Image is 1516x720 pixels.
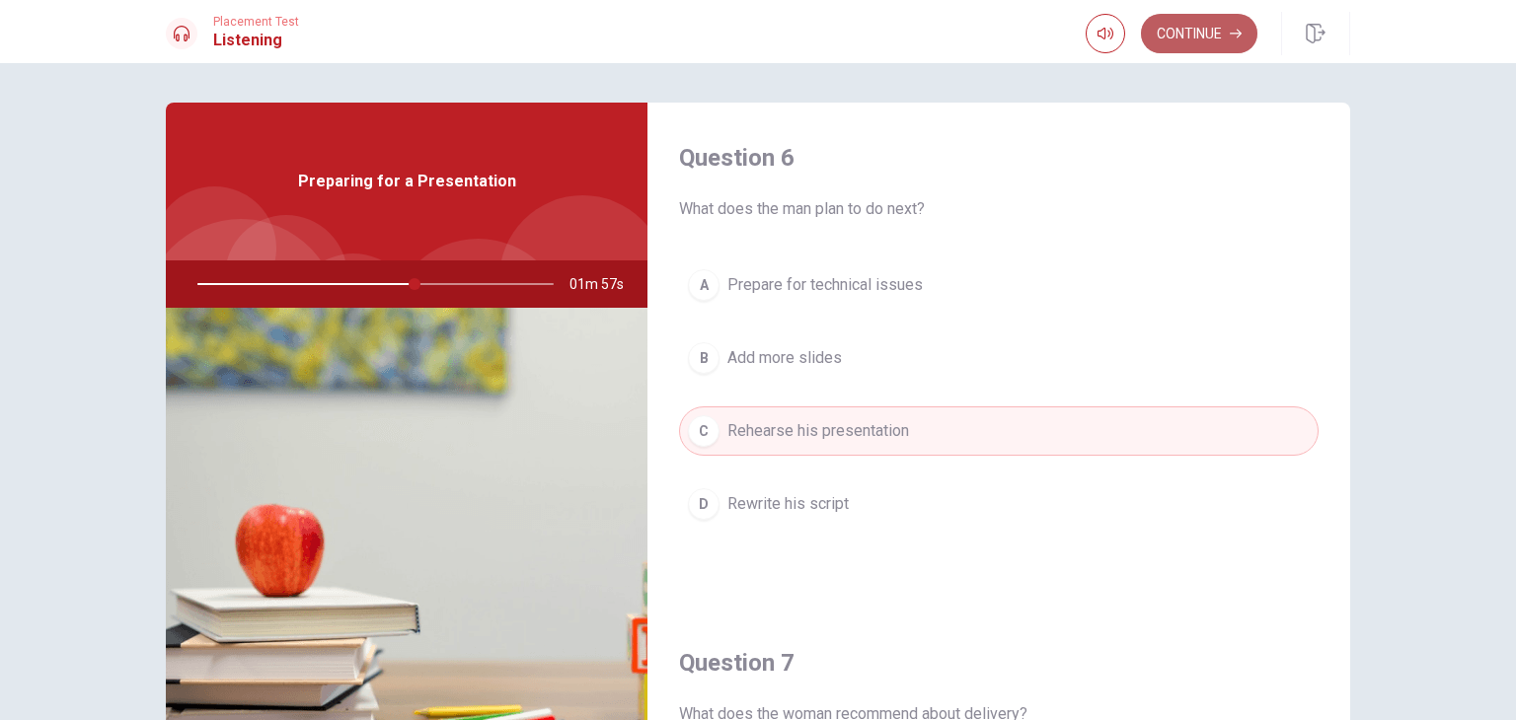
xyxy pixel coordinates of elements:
span: Prepare for technical issues [727,273,923,297]
div: C [688,415,720,447]
span: 01m 57s [569,260,640,308]
span: Add more slides [727,346,842,370]
button: CRehearse his presentation [679,406,1319,456]
h4: Question 6 [679,142,1319,174]
h4: Question 7 [679,647,1319,679]
button: APrepare for technical issues [679,260,1319,310]
button: BAdd more slides [679,333,1319,383]
div: D [688,488,720,520]
span: Preparing for a Presentation [298,170,516,193]
button: Continue [1141,14,1257,53]
button: DRewrite his script [679,479,1319,529]
div: A [688,269,720,301]
h1: Listening [213,29,299,52]
span: Rehearse his presentation [727,419,909,443]
span: Rewrite his script [727,492,849,516]
span: Placement Test [213,15,299,29]
div: B [688,342,720,374]
span: What does the man plan to do next? [679,197,1319,221]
